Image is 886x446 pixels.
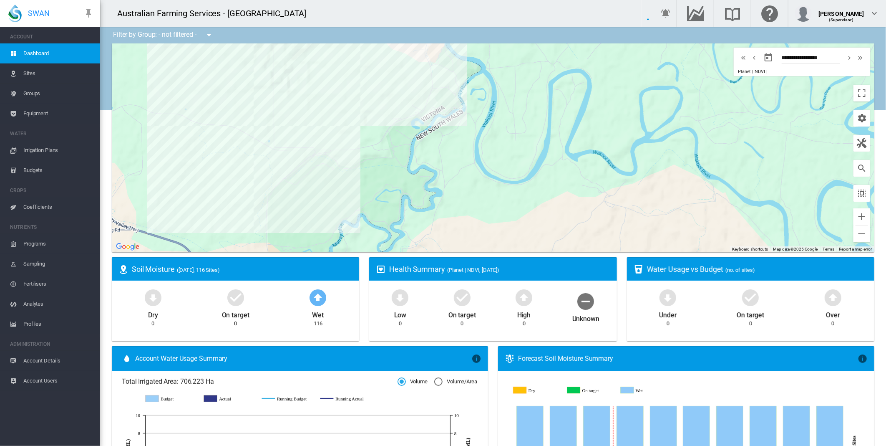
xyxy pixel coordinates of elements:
div: 0 [399,320,402,327]
md-icon: icon-chevron-down [869,8,879,18]
span: Sites [23,63,93,84]
md-icon: icon-arrow-up-bold-circle [514,287,534,307]
div: High [517,307,531,320]
button: md-calendar [760,49,777,66]
button: Keyboard shortcuts [732,246,768,252]
span: NUTRIENTS [10,220,93,234]
button: icon-chevron-left [749,53,760,63]
md-icon: icon-arrow-up-bold-circle [308,287,328,307]
tspan: 8 [138,431,141,436]
md-icon: icon-arrow-up-bold-circle [823,287,843,307]
span: | [766,69,768,74]
md-icon: icon-chevron-double-left [739,53,748,63]
img: profile.jpg [795,5,812,22]
md-icon: icon-chevron-left [750,53,759,63]
div: 0 [749,320,752,327]
button: icon-chevron-double-right [855,53,866,63]
tspan: 10 [136,413,140,418]
span: Total Irrigated Area: 706.223 Ha [122,377,398,386]
md-icon: icon-minus-circle [576,291,596,311]
md-icon: icon-arrow-down-bold-circle [143,287,163,307]
div: Soil Moisture [132,264,352,274]
span: Groups [23,84,93,104]
md-icon: icon-thermometer-lines [505,354,515,364]
div: 0 [667,320,670,327]
button: icon-cog [853,110,870,127]
span: Analytes [23,294,93,314]
a: Terms [823,247,834,251]
span: Irrigation Plans [23,140,93,160]
span: Planet | NDVI [738,69,765,74]
div: Health Summary [389,264,610,274]
md-icon: Search the knowledge base [722,8,743,18]
g: Dry [513,387,561,394]
div: [PERSON_NAME] [818,6,864,15]
md-icon: icon-bell-ring [661,8,671,18]
div: Low [394,307,407,320]
md-icon: icon-cup-water [634,264,644,274]
tspan: 8 [454,431,457,436]
g: Running Budget [262,395,312,403]
md-icon: Go to the Data Hub [685,8,705,18]
g: Actual [204,395,254,403]
span: Account Details [23,351,93,371]
button: icon-chevron-double-left [738,53,749,63]
button: Zoom in [853,208,870,225]
button: icon-bell-ring [657,5,674,22]
md-icon: icon-map-marker-radius [118,264,128,274]
button: icon-select-all [853,185,870,202]
g: Budget [146,395,196,403]
span: ADMINISTRATION [10,337,93,351]
div: On target [737,307,764,320]
span: Budgets [23,160,93,180]
span: Profiles [23,314,93,334]
md-icon: icon-arrow-down-bold-circle [390,287,410,307]
button: Zoom out [853,226,870,242]
md-icon: icon-arrow-down-bold-circle [658,287,678,307]
span: Coefficients [23,197,93,217]
md-icon: icon-checkbox-marked-circle [740,287,760,307]
span: Account Users [23,371,93,391]
span: (Supervisor) [829,18,854,22]
div: 0 [831,320,834,327]
div: Filter by Group: - not filtered - [107,27,220,43]
div: Australian Farming Services - [GEOGRAPHIC_DATA] [117,8,314,19]
md-icon: icon-menu-down [204,30,214,40]
span: Map data ©2025 Google [773,247,818,251]
md-icon: icon-information [858,354,868,364]
md-radio-button: Volume [398,378,428,386]
span: Equipment [23,104,93,124]
div: Under [659,307,677,320]
md-radio-button: Volume/Area [434,378,477,386]
span: Dashboard [23,43,93,63]
span: SWAN [28,8,50,18]
div: Unknown [572,311,599,324]
g: On target [568,387,616,394]
div: Dry [148,307,158,320]
md-icon: icon-water [122,354,132,364]
button: Toggle fullscreen view [853,85,870,101]
button: icon-menu-down [201,27,217,43]
div: Forecast Soil Moisture Summary [518,354,858,363]
span: Account Water Usage Summary [135,354,471,363]
md-icon: icon-select-all [857,188,867,198]
div: 0 [523,320,526,327]
span: Fertilisers [23,274,93,294]
md-icon: icon-pin [83,8,93,18]
g: Wet [622,387,670,394]
md-icon: icon-cog [857,113,867,123]
span: CROPS [10,184,93,197]
div: 0 [234,320,237,327]
div: On target [448,307,476,320]
span: Sampling [23,254,93,274]
a: Report a map error [839,247,872,251]
md-icon: icon-chevron-right [845,53,854,63]
div: Over [826,307,840,320]
md-icon: Click here for help [760,8,780,18]
div: 0 [461,320,463,327]
div: 0 [151,320,154,327]
md-icon: icon-heart-box-outline [376,264,386,274]
div: Water Usage vs Budget [647,264,868,274]
button: icon-chevron-right [844,53,855,63]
